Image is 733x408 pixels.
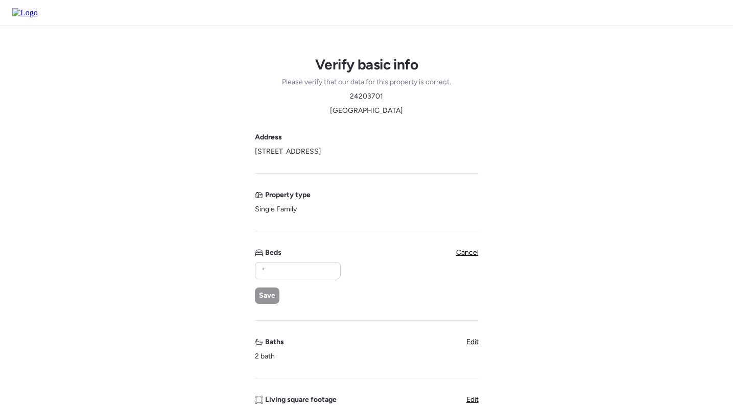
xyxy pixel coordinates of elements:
[255,132,282,142] span: Address
[265,337,284,347] span: Baths
[330,106,403,116] span: [GEOGRAPHIC_DATA]
[255,147,321,157] span: [STREET_ADDRESS]
[265,248,281,258] span: Beds
[315,56,418,73] h1: Verify basic info
[12,8,38,17] img: Logo
[255,204,297,214] span: Single Family
[282,77,451,87] span: Please verify that our data for this property is correct.
[255,351,275,362] span: 2 bath
[350,91,383,102] span: 24203701
[466,338,479,346] span: Edit
[259,291,275,301] span: Save
[265,190,311,200] span: Property type
[265,395,337,405] span: Living square footage
[466,395,479,404] span: Edit
[456,248,479,257] span: Cancel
